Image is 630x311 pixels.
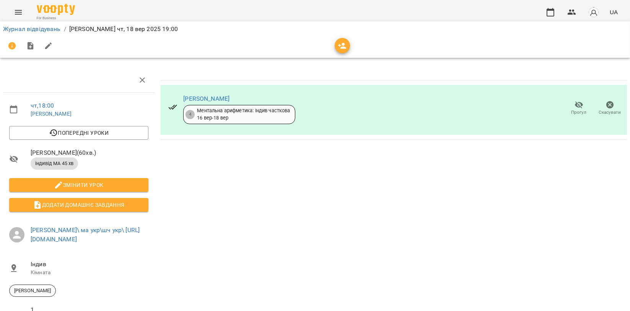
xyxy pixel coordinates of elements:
[31,160,78,167] span: індивід МА 45 хв
[69,25,178,34] p: [PERSON_NAME] чт, 18 вер 2025 19:00
[588,7,599,18] img: avatar_s.png
[37,16,75,21] span: For Business
[9,3,28,21] button: Menu
[31,102,54,109] a: чт , 18:00
[37,4,75,15] img: Voopty Logo
[9,126,148,140] button: Попередні уроки
[3,25,61,33] a: Журнал відвідувань
[9,198,148,212] button: Додати домашнє завдання
[197,107,290,121] div: Ментальна арифметика: Індив часткова 16 вер - 18 вер
[31,260,148,269] span: Індив
[186,110,195,119] div: 4
[31,148,148,157] span: [PERSON_NAME] ( 60 хв. )
[599,109,621,116] span: Скасувати
[31,111,72,117] a: [PERSON_NAME]
[3,25,627,34] nav: breadcrumb
[9,285,56,297] div: [PERSON_NAME]
[10,287,55,294] span: [PERSON_NAME]
[594,98,625,119] button: Скасувати
[31,269,148,277] p: Кімната
[183,95,230,102] a: [PERSON_NAME]
[15,200,142,210] span: Додати домашнє завдання
[9,178,148,192] button: Змінити урок
[15,128,142,137] span: Попередні уроки
[571,109,587,116] span: Прогул
[31,226,140,243] a: [PERSON_NAME]\ ма укр\шч укр\ [URL][DOMAIN_NAME]
[15,180,142,190] span: Змінити урок
[610,8,618,16] span: UA
[563,98,594,119] button: Прогул
[607,5,621,19] button: UA
[64,25,66,34] li: /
